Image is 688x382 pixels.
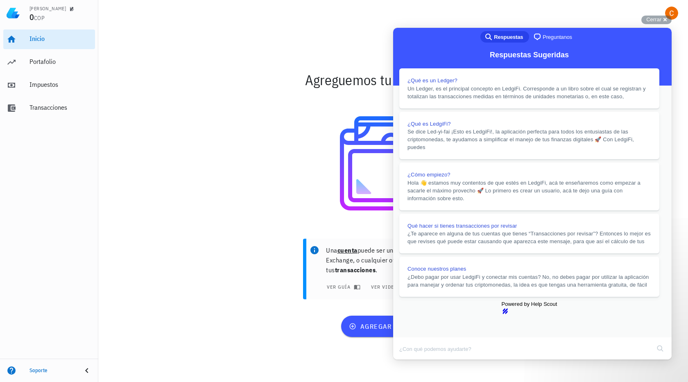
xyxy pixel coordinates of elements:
div: Portafolio [29,58,92,66]
div: [PERSON_NAME] [29,5,66,12]
div: Transacciones [29,104,92,111]
span: agregar una cuenta [351,322,435,330]
div: Agreguemos tu primera cuenta [151,67,636,93]
div: Inicio [29,35,92,43]
iframe: Help Scout Beacon - Live Chat, Contact Form, and Knowledge Base [393,28,672,359]
b: transacciones [335,266,376,274]
img: LedgiFi [7,7,20,20]
a: Portafolio [3,52,95,72]
p: Una puede ser una billetera de Bitcoin, un Exchange, o cualquier otro elemento que contenga tus . [326,245,477,275]
button: Cerrar [641,16,672,24]
a: ver video [365,281,411,293]
div: Soporte [29,367,75,374]
span: COP [34,14,45,22]
div: avatar [665,7,678,20]
button: ver guía [321,281,364,293]
b: cuenta [337,246,358,254]
a: Inicio [3,29,95,49]
a: Impuestos [3,75,95,95]
span: 0 [29,11,34,23]
span: ver video [370,284,406,290]
a: Transacciones [3,98,95,118]
button: agregar una cuenta [341,316,445,337]
span: Cerrar [646,16,661,23]
div: Impuestos [29,81,92,88]
span: ver guía [326,284,359,290]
